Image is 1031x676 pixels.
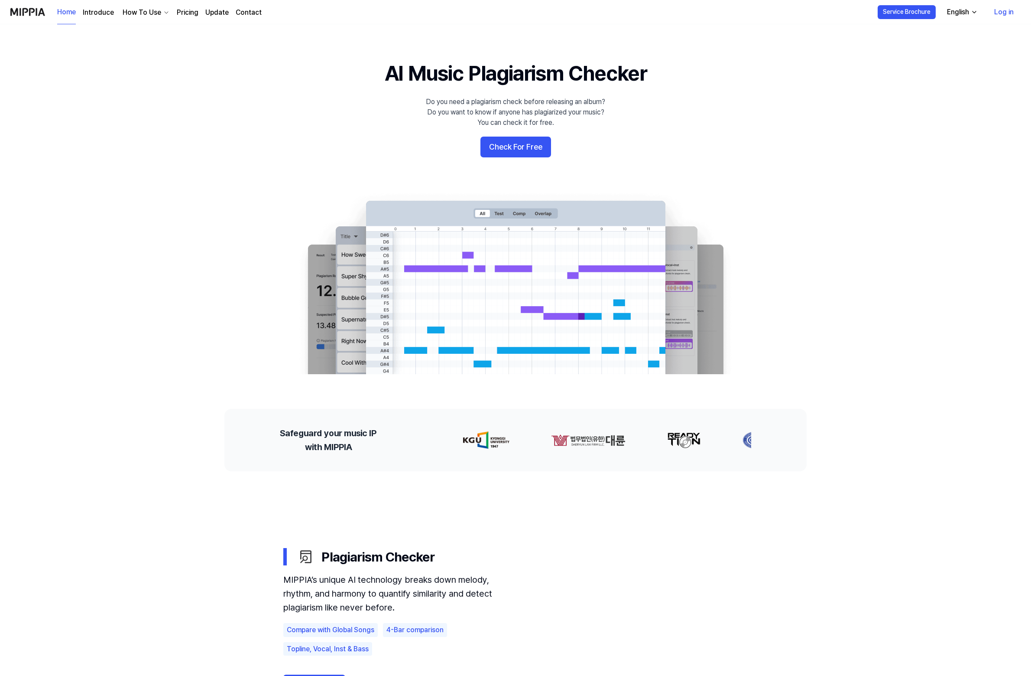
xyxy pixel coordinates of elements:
a: Introduce [83,7,114,18]
div: Plagiarism Checker [297,548,748,566]
img: partner-logo-3 [653,431,680,449]
div: How To Use [121,7,163,18]
img: partner-logo-2 [577,431,611,449]
img: partner-logo-1 [461,431,536,449]
div: Do you need a plagiarism check before releasing an album? Do you want to know if anyone has plagi... [426,97,605,128]
div: English [945,7,971,17]
div: Topline, Vocal, Inst & Bass [283,642,372,656]
a: Home [57,0,76,24]
a: Update [205,7,229,18]
img: partner-logo-4 [721,431,741,449]
button: Plagiarism Checker [283,541,748,573]
button: Check For Free [480,137,551,157]
a: Pricing [177,7,198,18]
div: MIPPIA’s unique AI technology breaks down melody, rhythm, and harmony to quantify similarity and ... [283,573,517,614]
button: How To Use [121,7,170,18]
button: Service Brochure [878,5,936,19]
h1: AI Music Plagiarism Checker [385,59,647,88]
div: Compare with Global Songs [283,623,378,637]
a: Contact [236,7,262,18]
div: 4-Bar comparison [383,623,447,637]
img: main Image [290,192,741,374]
h2: Safeguard your music IP with MIPPIA [280,426,376,454]
button: English [940,3,983,21]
